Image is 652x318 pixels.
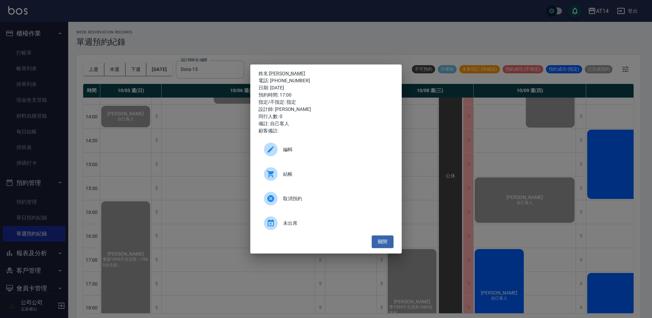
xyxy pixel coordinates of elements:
div: 同行人數: 0 [258,113,394,120]
div: 設計師: [PERSON_NAME] [258,106,394,113]
span: 編輯 [283,146,388,153]
span: 未出席 [283,220,388,227]
button: 關閉 [372,235,394,248]
div: 指定/不指定: 指定 [258,99,394,106]
div: 結帳 [258,164,394,184]
div: 備註: 自己客人 [258,120,394,127]
div: 預約時間: 17:00 [258,91,394,99]
div: 電話: [PHONE_NUMBER] [258,77,394,84]
div: 取消預約 [258,189,394,208]
div: 日期: [DATE] [258,84,394,91]
div: 顧客備註: [258,127,394,134]
p: 姓名: [258,70,394,77]
div: 編輯 [258,140,394,159]
a: [PERSON_NAME] [269,71,305,76]
div: 未出席 [258,214,394,233]
span: 取消預約 [283,195,388,202]
a: 編輯 [258,140,394,164]
a: 結帳 [258,164,394,189]
span: 結帳 [283,171,388,178]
